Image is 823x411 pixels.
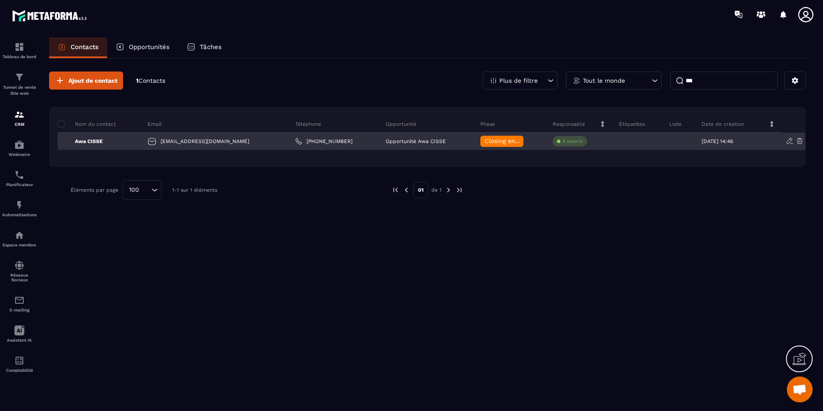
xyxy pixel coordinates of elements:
p: Plus de filtre [499,78,538,84]
span: Contacts [139,77,165,84]
p: Responsable [553,121,585,128]
p: Assistant IA [2,338,37,342]
img: social-network [14,260,25,271]
span: Closing en cours [485,137,534,144]
p: Liste [669,121,681,128]
img: accountant [14,355,25,366]
p: 1-1 sur 1 éléments [172,187,217,193]
a: formationformationCRM [2,103,37,133]
button: Ajout de contact [49,72,123,90]
p: Espace membre [2,243,37,247]
a: [PHONE_NUMBER] [295,138,353,145]
p: Email [148,121,162,128]
img: prev [402,186,410,194]
a: schedulerschedulerPlanificateur [2,163,37,193]
p: Opportunité Awa CISSE [386,138,446,144]
p: Tableau de bord [2,54,37,59]
p: Étiquettes [619,121,645,128]
p: Opportunité [386,121,416,128]
p: E-mailing [2,308,37,312]
span: Ajout de contact [68,76,118,85]
p: 01 [413,182,428,198]
a: automationsautomationsAutomatisations [2,193,37,224]
a: emailemailE-mailing [2,289,37,319]
p: Nom du contact [58,121,116,128]
input: Search for option [142,185,149,195]
p: de 1 [431,187,442,193]
p: Awa CISSE [58,138,103,145]
p: Tunnel de vente Site web [2,84,37,97]
p: Contacts [71,43,99,51]
p: Phase [480,121,495,128]
img: next [445,186,452,194]
p: [DATE] 14:46 [702,138,733,144]
p: Opportunités [129,43,170,51]
p: 1 [136,77,165,85]
p: Tâches [200,43,222,51]
img: automations [14,230,25,240]
a: accountantaccountantComptabilité [2,349,37,379]
a: Opportunités [107,37,178,58]
a: Tâches [178,37,230,58]
a: social-networksocial-networkRéseaux Sociaux [2,254,37,289]
img: email [14,295,25,305]
div: Search for option [123,180,161,200]
a: Contacts [49,37,107,58]
img: automations [14,200,25,210]
img: formation [14,109,25,120]
img: automations [14,140,25,150]
p: Planificateur [2,182,37,187]
img: next [455,186,463,194]
p: Comptabilité [2,368,37,373]
span: 100 [126,185,142,195]
a: automationsautomationsEspace membre [2,224,37,254]
img: prev [392,186,399,194]
p: Réseaux Sociaux [2,273,37,282]
a: formationformationTunnel de vente Site web [2,65,37,103]
img: logo [12,8,90,24]
p: CRM [2,122,37,127]
p: Date de création [702,121,744,128]
img: formation [14,42,25,52]
a: Assistant IA [2,319,37,349]
p: À associe [563,138,583,144]
div: Ouvrir le chat [787,377,813,402]
p: Éléments par page [71,187,118,193]
a: automationsautomationsWebinaire [2,133,37,163]
p: Webinaire [2,152,37,157]
img: formation [14,72,25,82]
a: formationformationTableau de bord [2,35,37,65]
img: scheduler [14,170,25,180]
p: Téléphone [295,121,321,128]
p: Tout le monde [583,78,625,84]
p: Automatisations [2,212,37,217]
